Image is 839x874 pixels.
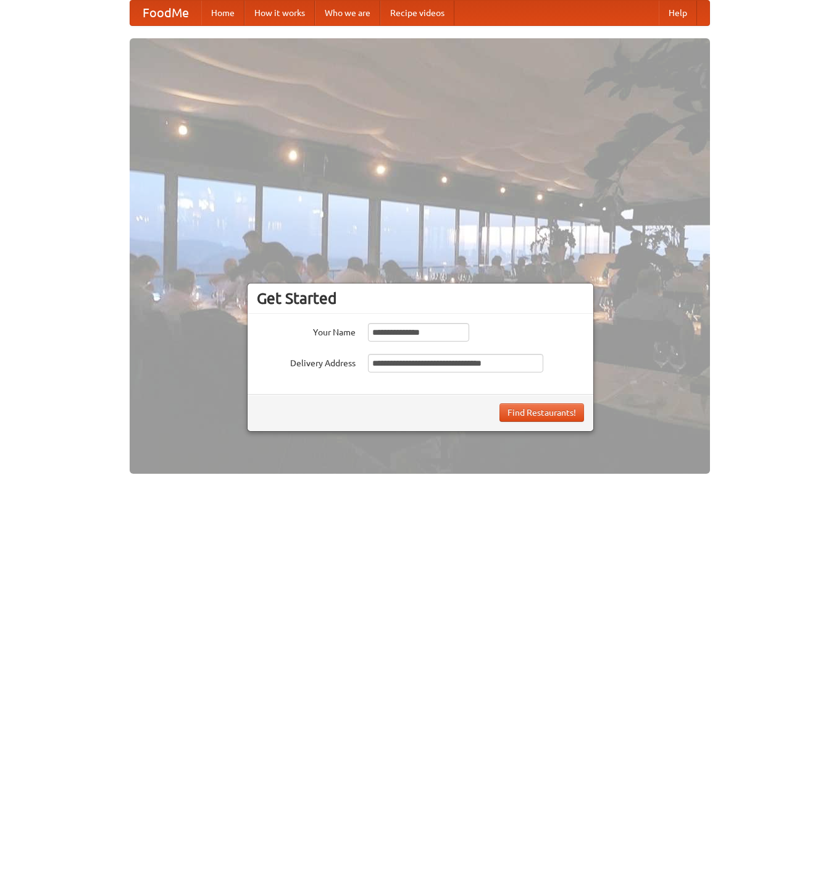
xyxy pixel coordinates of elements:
a: Help [659,1,697,25]
a: FoodMe [130,1,201,25]
a: How it works [244,1,315,25]
label: Delivery Address [257,354,356,369]
a: Home [201,1,244,25]
button: Find Restaurants! [499,403,584,422]
a: Recipe videos [380,1,454,25]
label: Your Name [257,323,356,338]
h3: Get Started [257,289,584,308]
a: Who we are [315,1,380,25]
